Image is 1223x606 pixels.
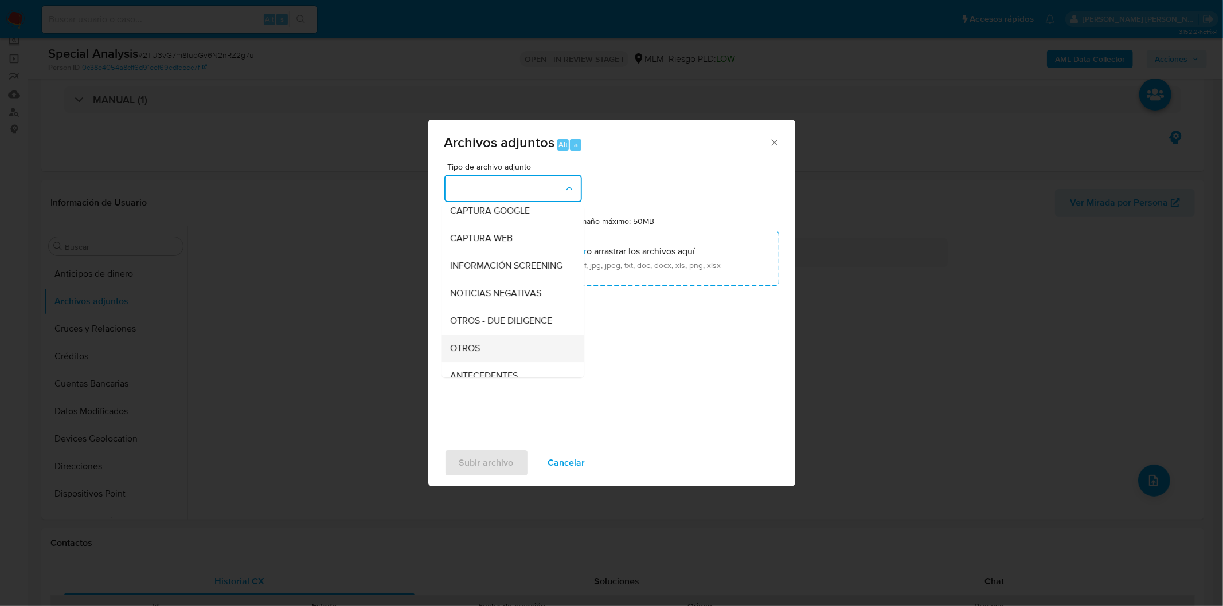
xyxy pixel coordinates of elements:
span: OTROS - DUE DILIGENCE [451,314,553,326]
span: ANTECEDENTES [451,369,518,381]
button: Cerrar [769,137,779,147]
span: Cancelar [548,450,585,475]
span: a [574,139,578,150]
span: Archivos adjuntos [444,132,555,152]
span: Tipo de archivo adjunto [447,163,585,171]
span: NOTICIAS NEGATIVAS [451,287,542,298]
span: INFORMACIÓN SCREENING [451,259,563,271]
span: CAPTURA WEB [451,232,513,243]
span: Alt [558,139,568,150]
label: Tamaño máximo: 50MB [572,216,654,226]
button: Cancelar [533,449,600,477]
span: OTROS [451,342,480,353]
span: CAPTURA GOOGLE [451,204,530,216]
